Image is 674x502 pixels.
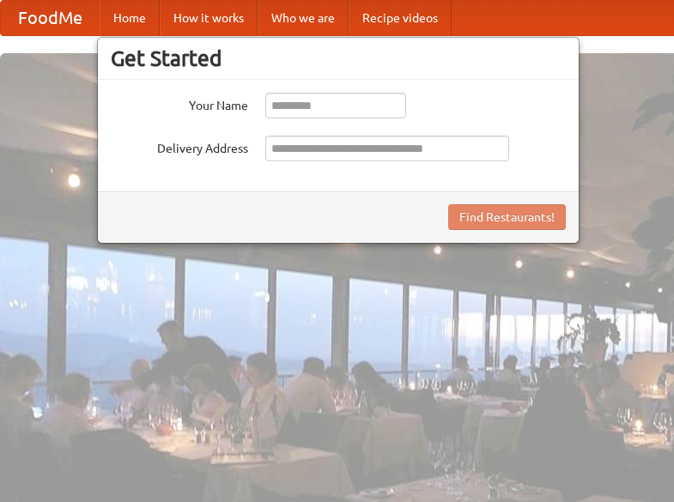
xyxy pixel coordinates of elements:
[111,45,566,71] h3: Get Started
[349,1,452,35] a: Recipe videos
[100,1,160,35] a: Home
[160,1,258,35] a: How it works
[448,204,566,230] button: Find Restaurants!
[111,136,248,157] label: Delivery Address
[111,93,248,114] label: Your Name
[1,1,100,35] a: FoodMe
[258,1,349,35] a: Who we are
